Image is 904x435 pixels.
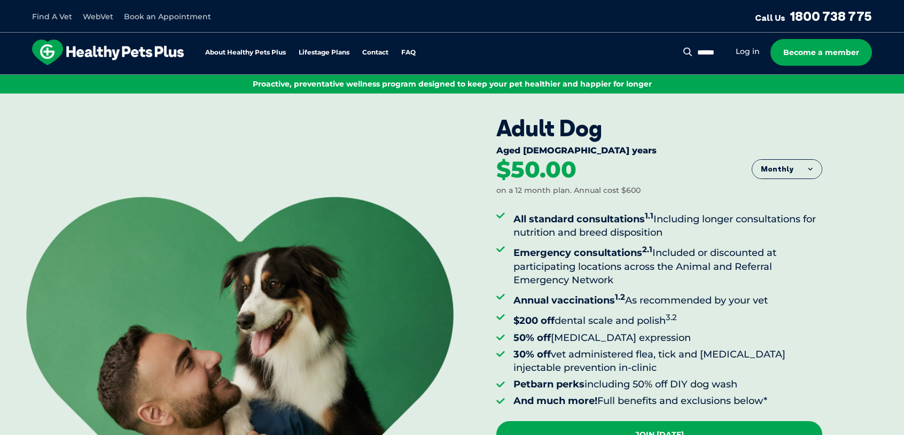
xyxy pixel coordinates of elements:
sup: 2.1 [642,244,652,254]
strong: 50% off [513,332,551,344]
li: [MEDICAL_DATA] expression [513,331,822,345]
li: As recommended by your vet [513,290,822,307]
a: Become a member [770,39,872,66]
strong: All standard consultations [513,213,653,225]
a: Book an Appointment [124,12,211,21]
a: Find A Vet [32,12,72,21]
div: $50.00 [496,158,576,182]
span: Proactive, preventative wellness program designed to keep your pet healthier and happier for longer [253,79,652,89]
li: Including longer consultations for nutrition and breed disposition [513,209,822,239]
a: Contact [362,49,388,56]
strong: 30% off [513,348,551,360]
sup: 1.1 [645,211,653,221]
sup: 3.2 [666,312,677,322]
li: including 50% off DIY dog wash [513,378,822,391]
a: Log in [736,46,760,57]
button: Search [681,46,695,57]
div: Adult Dog [496,115,822,142]
strong: Emergency consultations [513,247,652,259]
li: dental scale and polish [513,310,822,328]
div: on a 12 month plan. Annual cost $600 [496,185,641,196]
li: Included or discounted at participating locations across the Animal and Referral Emergency Network [513,243,822,287]
sup: 1.2 [615,292,625,302]
a: About Healthy Pets Plus [205,49,286,56]
button: Monthly [752,160,822,179]
a: Call Us1800 738 775 [755,8,872,24]
strong: $200 off [513,315,555,327]
strong: And much more! [513,395,597,407]
span: Call Us [755,12,785,23]
a: FAQ [401,49,416,56]
a: WebVet [83,12,113,21]
div: Aged [DEMOGRAPHIC_DATA] years [496,145,822,158]
strong: Petbarn perks [513,378,585,390]
li: vet administered flea, tick and [MEDICAL_DATA] injectable prevention in-clinic [513,348,822,375]
strong: Annual vaccinations [513,294,625,306]
a: Lifestage Plans [299,49,349,56]
img: hpp-logo [32,40,184,65]
li: Full benefits and exclusions below* [513,394,822,408]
